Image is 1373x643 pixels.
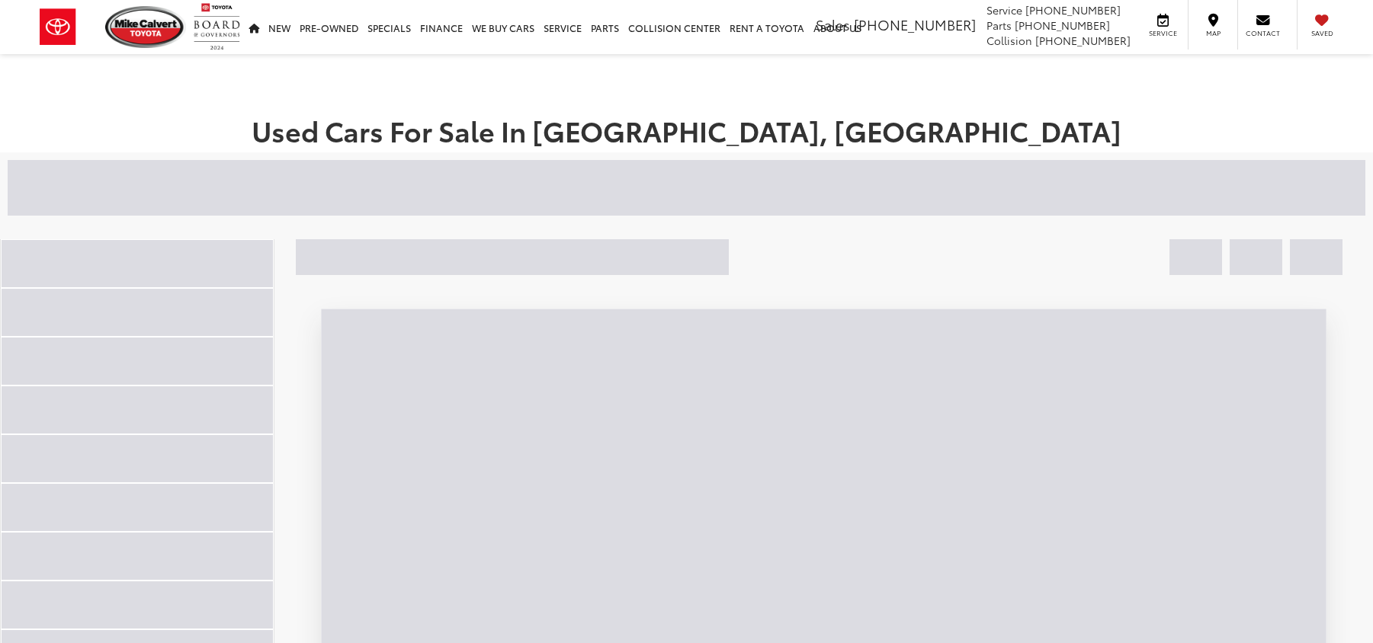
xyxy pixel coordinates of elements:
[105,6,186,48] img: Mike Calvert Toyota
[1015,18,1110,33] span: [PHONE_NUMBER]
[1246,28,1280,38] span: Contact
[1035,33,1131,48] span: [PHONE_NUMBER]
[986,18,1012,33] span: Parts
[1146,28,1180,38] span: Service
[1196,28,1230,38] span: Map
[1025,2,1121,18] span: [PHONE_NUMBER]
[986,33,1032,48] span: Collision
[986,2,1022,18] span: Service
[854,14,976,34] span: [PHONE_NUMBER]
[1305,28,1339,38] span: Saved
